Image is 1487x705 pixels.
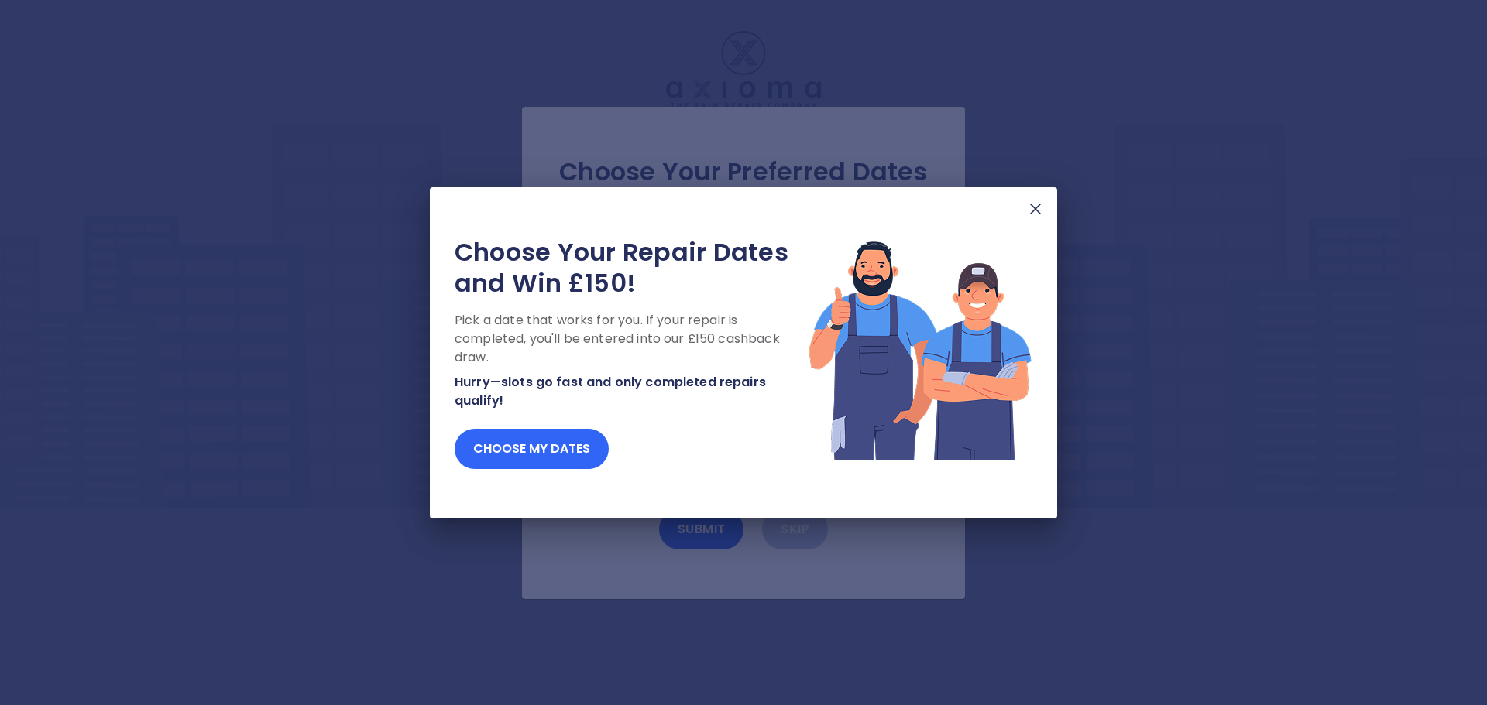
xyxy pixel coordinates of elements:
[455,373,808,410] p: Hurry—slots go fast and only completed repairs qualify!
[455,237,808,299] h2: Choose Your Repair Dates and Win £150!
[1026,200,1045,218] img: X Mark
[455,429,609,469] button: Choose my dates
[455,311,808,367] p: Pick a date that works for you. If your repair is completed, you'll be entered into our £150 cash...
[808,237,1032,463] img: Lottery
